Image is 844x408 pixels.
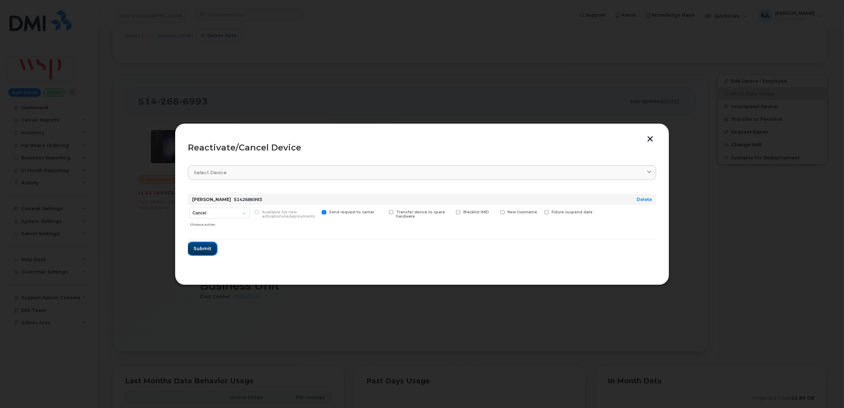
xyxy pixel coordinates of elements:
[188,165,656,180] a: Select device
[188,143,656,152] div: Reactivate/Cancel Device
[194,245,211,252] span: Submit
[329,210,374,214] span: Send request to carrier
[262,210,315,219] span: Available for new activations/redeployments
[192,197,231,202] strong: [PERSON_NAME]
[396,210,445,219] span: Transfer device to spare hardware
[380,210,384,214] input: Transfer device to spare hardware
[463,210,489,214] span: Blacklist IMEI
[234,197,262,202] span: 5142686993
[246,210,250,214] input: Available for new activations/redeployments
[194,169,227,176] span: Select device
[637,197,652,202] a: Delete
[447,210,451,214] input: Blacklist IMEI
[190,219,250,227] div: Choose action
[188,242,217,255] button: Submit
[313,210,317,214] input: Send request to carrier
[492,210,495,214] input: New Username
[552,210,593,214] span: Future suspend date
[507,210,537,214] span: New Username
[536,210,539,214] input: Future suspend date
